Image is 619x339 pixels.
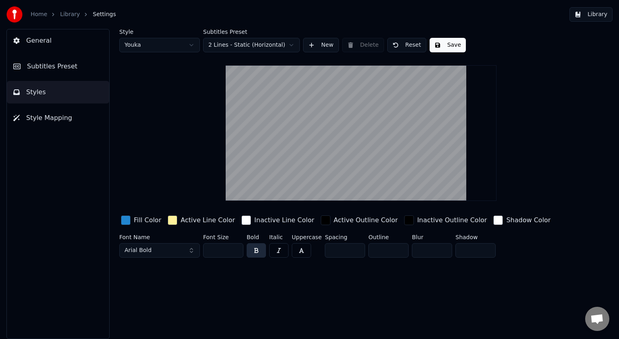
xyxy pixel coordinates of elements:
[254,215,314,225] div: Inactive Line Color
[417,215,487,225] div: Inactive Outline Color
[492,214,552,227] button: Shadow Color
[7,55,109,78] button: Subtitles Preset
[269,234,289,240] label: Italic
[303,38,339,52] button: New
[585,307,609,331] div: Open chat
[125,246,152,254] span: Arial Bold
[240,214,316,227] button: Inactive Line Color
[26,87,46,97] span: Styles
[203,234,243,240] label: Font Size
[93,10,116,19] span: Settings
[368,234,409,240] label: Outline
[6,6,23,23] img: youka
[247,234,266,240] label: Bold
[26,113,72,123] span: Style Mapping
[569,7,613,22] button: Library
[7,81,109,103] button: Styles
[7,29,109,52] button: General
[26,36,52,45] span: General
[31,10,47,19] a: Home
[430,38,466,52] button: Save
[27,62,77,71] span: Subtitles Preset
[31,10,116,19] nav: breadcrumb
[403,214,488,227] button: Inactive Outline Color
[134,215,161,225] div: Fill Color
[181,215,235,225] div: Active Line Color
[203,29,300,35] label: Subtitles Preset
[292,234,322,240] label: Uppercase
[334,215,398,225] div: Active Outline Color
[387,38,426,52] button: Reset
[60,10,80,19] a: Library
[412,234,452,240] label: Blur
[325,234,365,240] label: Spacing
[455,234,496,240] label: Shadow
[506,215,550,225] div: Shadow Color
[119,29,200,35] label: Style
[7,107,109,129] button: Style Mapping
[319,214,399,227] button: Active Outline Color
[119,214,163,227] button: Fill Color
[119,234,200,240] label: Font Name
[166,214,237,227] button: Active Line Color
